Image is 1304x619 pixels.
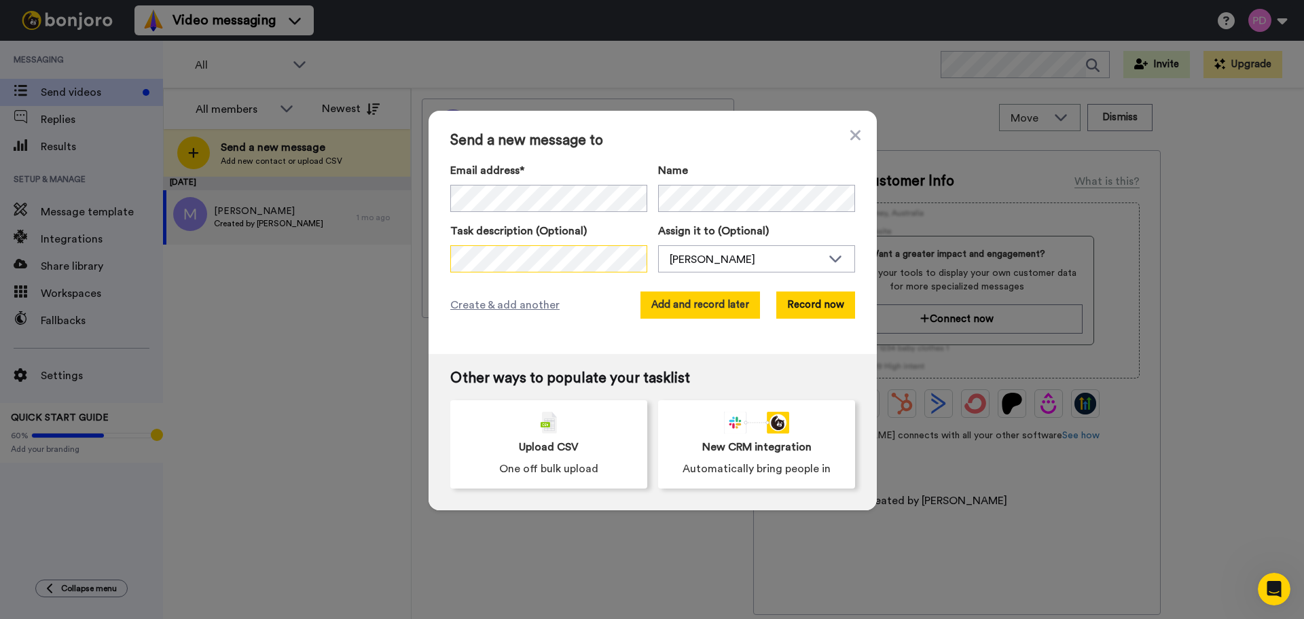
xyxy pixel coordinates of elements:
span: Name [658,162,688,179]
img: csv-grey.png [541,412,557,434]
label: Email address* [450,162,647,179]
button: Record now [776,291,855,319]
span: New CRM integration [702,439,812,455]
div: [PERSON_NAME] [670,251,822,268]
span: Upload CSV [519,439,579,455]
button: Add and record later [640,291,760,319]
span: Create & add another [450,297,560,313]
span: Send a new message to [450,132,855,149]
span: Automatically bring people in [683,461,831,477]
span: One off bulk upload [499,461,598,477]
span: Other ways to populate your tasklist [450,370,855,387]
label: Assign it to (Optional) [658,223,855,239]
label: Task description (Optional) [450,223,647,239]
iframe: Intercom live chat [1258,573,1290,605]
div: animation [724,412,789,434]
